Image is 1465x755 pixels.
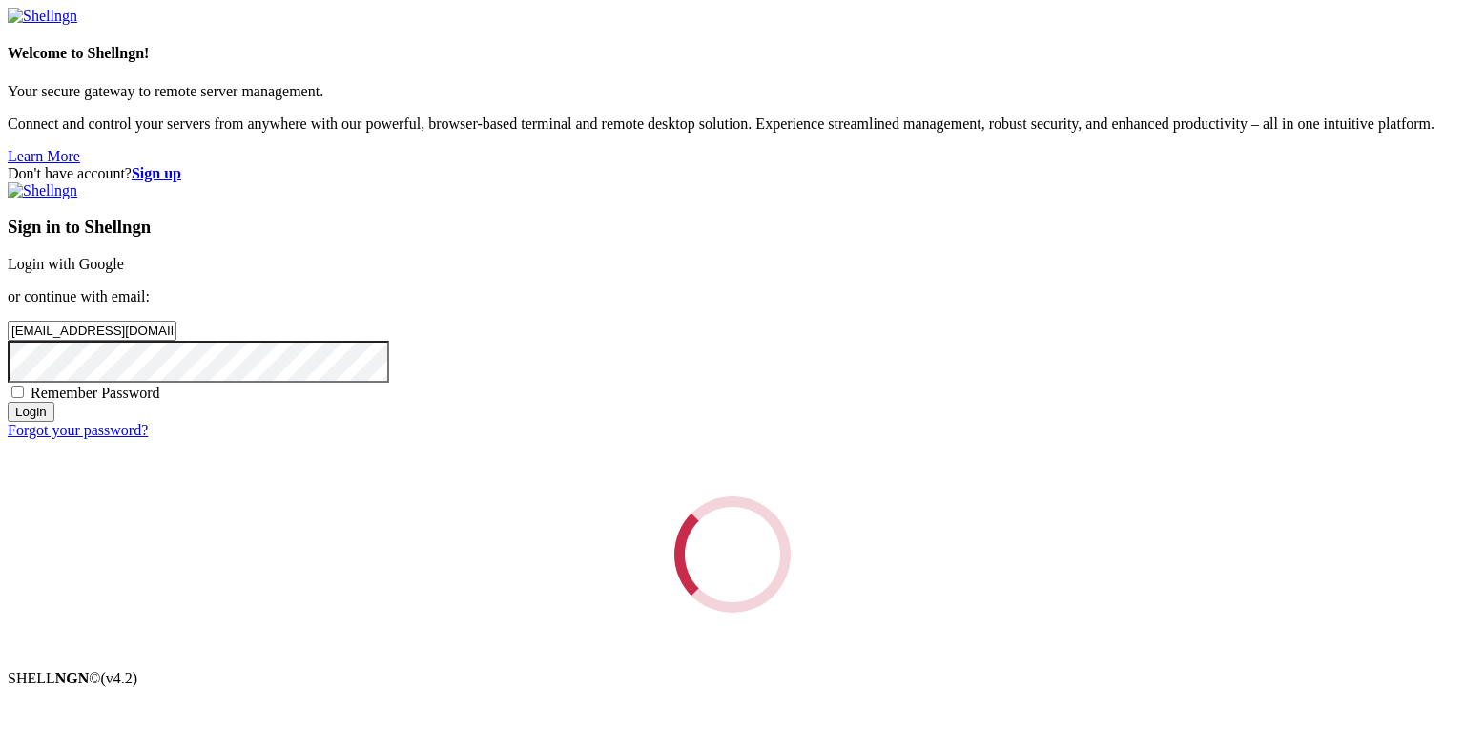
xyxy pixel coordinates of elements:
a: Sign up [132,165,181,181]
div: Loading... [650,472,814,636]
p: or continue with email: [8,288,1457,305]
p: Your secure gateway to remote server management. [8,83,1457,100]
p: Connect and control your servers from anywhere with our powerful, browser-based terminal and remo... [8,115,1457,133]
span: 4.2.0 [101,670,138,686]
span: SHELL © [8,670,137,686]
a: Forgot your password? [8,422,148,438]
h4: Welcome to Shellngn! [8,45,1457,62]
a: Learn More [8,148,80,164]
a: Login with Google [8,256,124,272]
img: Shellngn [8,8,77,25]
b: NGN [55,670,90,686]
span: Remember Password [31,385,160,401]
input: Login [8,402,54,422]
input: Email address [8,321,176,341]
h3: Sign in to Shellngn [8,217,1457,238]
img: Shellngn [8,182,77,199]
div: Don't have account? [8,165,1457,182]
input: Remember Password [11,386,24,398]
